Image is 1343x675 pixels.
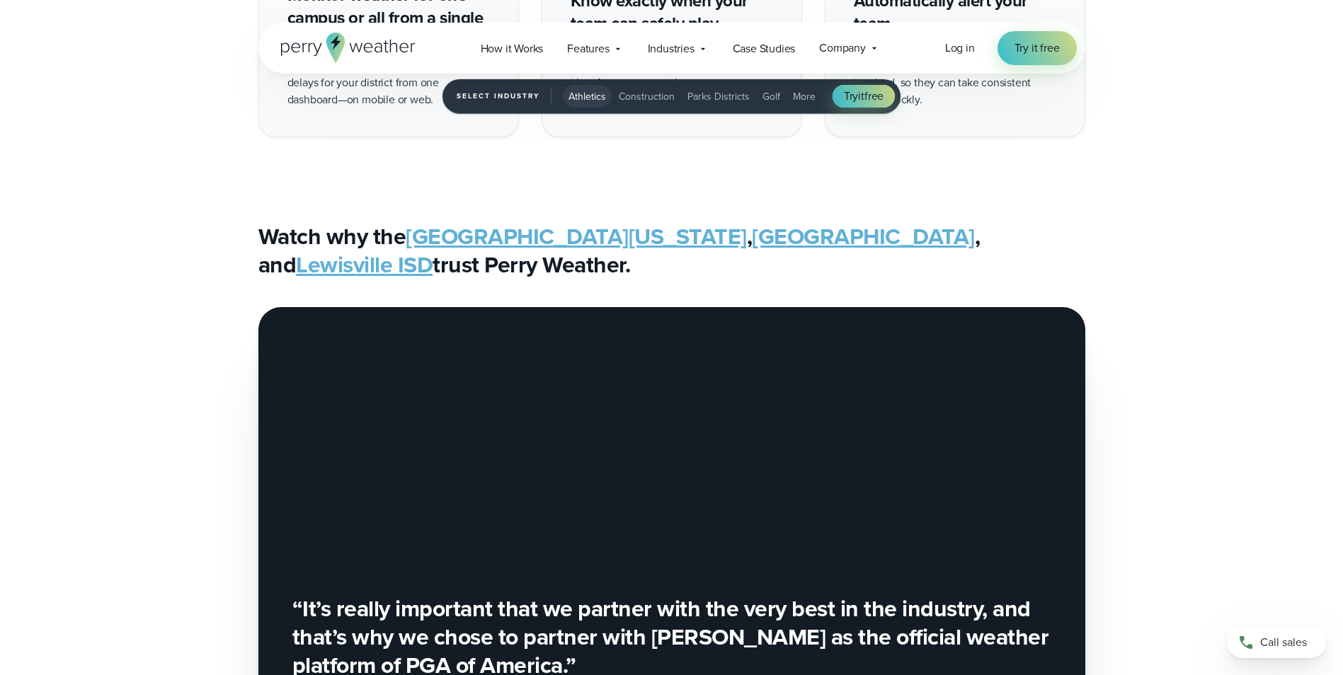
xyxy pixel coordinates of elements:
[757,85,786,108] button: Golf
[406,219,747,253] a: [GEOGRAPHIC_DATA][US_STATE]
[296,248,433,282] a: Lewisville ISD
[687,89,750,104] span: Parks Districts
[457,88,552,105] span: Select Industry
[619,89,675,104] span: Construction
[752,219,975,253] a: [GEOGRAPHIC_DATA]
[258,222,1085,279] h3: Watch why the , , and trust Perry Weather.
[1015,40,1060,57] span: Try it free
[648,40,695,57] span: Industries
[1260,634,1307,651] span: Call sales
[793,89,816,104] span: More
[833,85,895,108] a: Tryitfree
[563,85,612,108] button: Athletics
[567,40,609,57] span: Features
[721,34,808,63] a: Case Studies
[682,85,755,108] button: Parks Districts
[858,88,864,104] span: it
[481,40,544,57] span: How it Works
[844,88,884,105] span: Try free
[945,40,975,56] span: Log in
[613,85,680,108] button: Construction
[733,40,796,57] span: Case Studies
[762,89,780,104] span: Golf
[469,34,556,63] a: How it Works
[945,40,975,57] a: Log in
[568,89,606,104] span: Athletics
[787,85,821,108] button: More
[819,40,866,57] span: Company
[998,31,1077,65] a: Try it free
[1227,627,1326,658] a: Call sales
